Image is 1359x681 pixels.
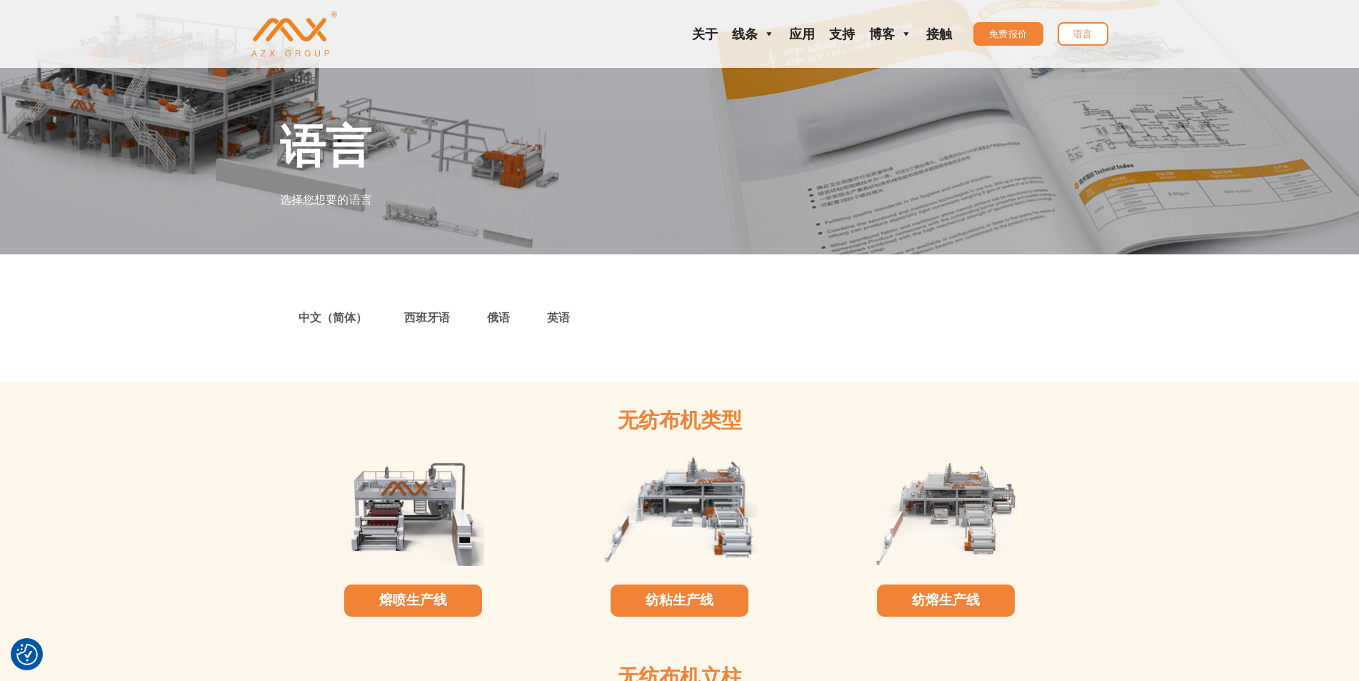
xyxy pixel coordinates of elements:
a: 语言 [1058,22,1108,46]
font: 语言 [280,114,371,178]
font: 线条 [732,26,758,41]
a: 纺粘生产线 [646,590,713,610]
font: 应用 [789,26,815,41]
img: AZX-M熔喷无纺布机 [341,459,484,566]
a: 熔喷生产线 [379,590,447,610]
a: 纺熔生产线 [912,590,980,610]
font: 英语 [547,311,570,324]
font: 西班牙语 [404,311,450,324]
a: AZX无纺布机 [251,26,337,40]
font: 支持 [829,26,855,41]
font: 选择您想要的语言 [280,192,373,207]
font: 关于 [692,26,718,41]
font: 中文（简体） [299,311,367,324]
img: AZX-SSS纺粘非织造布机 [601,454,758,572]
img: 重新访问同意按钮 [16,644,38,665]
font: 免费报价 [989,29,1028,39]
button: 同意偏好 [16,644,38,665]
font: 接触 [926,26,952,41]
font: 博客 [869,26,895,41]
font: 俄语 [487,311,510,324]
font: 语言 [1073,29,1093,39]
font: 无纺布机类型 [618,408,742,432]
a: 免费报价 [973,22,1043,46]
img: AZX-SSMMS纺熔非织造布机 [875,459,1018,566]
